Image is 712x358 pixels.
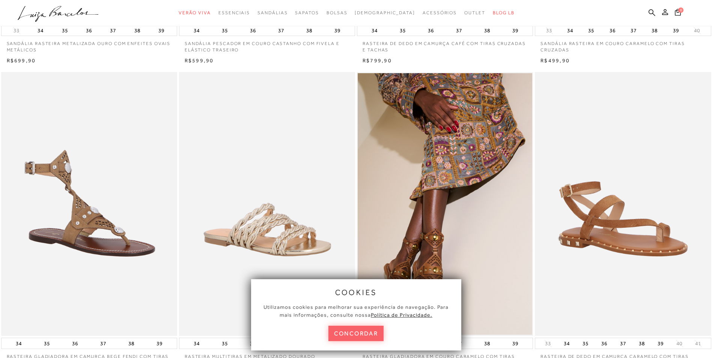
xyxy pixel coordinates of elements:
button: 40 [674,340,685,347]
img: RASTEIRA GLADIADORA EM COURO CARAMELO COM TIRAS LASER E APLIQUES DOURADOS [358,73,532,335]
button: 35 [220,338,230,349]
button: 37 [98,338,108,349]
button: 0 [673,8,683,18]
span: R$599,90 [185,57,214,63]
button: 34 [191,338,202,349]
button: 39 [671,25,681,36]
button: 38 [649,25,660,36]
span: Essenciais [218,10,250,15]
a: RASTEIRA DE DEDO EM CAMURÇA CAFÉ COM TIRAS CRUZADAS E TACHAS [357,36,533,53]
a: SANDÁLIA RASTEIRA EM COURO CARAMELO COM TIRAS CRUZADAS [535,36,711,53]
button: 39 [510,25,521,36]
span: [DEMOGRAPHIC_DATA] [355,10,415,15]
button: 39 [332,25,343,36]
button: 35 [42,338,52,349]
span: R$699,90 [7,57,36,63]
button: 40 [692,27,702,34]
span: Utilizamos cookies para melhorar sua experiência de navegação. Para mais informações, consulte nossa [263,304,449,318]
button: 37 [276,25,286,36]
button: 34 [14,338,24,349]
a: noSubCategoriesText [464,6,485,20]
button: 39 [510,338,521,349]
button: 37 [454,25,464,36]
button: 36 [248,25,258,36]
button: 37 [108,25,118,36]
button: 34 [35,25,46,36]
button: 34 [561,338,572,349]
button: 38 [637,338,647,349]
button: 38 [132,25,143,36]
button: 39 [156,25,167,36]
button: 34 [369,25,380,36]
a: noSubCategoriesText [179,6,211,20]
a: BLOG LB [493,6,515,20]
button: 38 [304,25,315,36]
button: 35 [60,25,70,36]
button: concordar [328,326,384,341]
a: SANDÁLIA RASTEIRA METALIZADA OURO COM ENFEITES OVAIS METÁLICOS [1,36,177,53]
button: 33 [543,340,553,347]
a: SANDÁLIA PESCADOR EM COURO CASTANHO COM FIVELA E ELÁSTICO TRASEIRO [179,36,355,53]
a: Política de Privacidade. [371,312,432,318]
a: noSubCategoriesText [327,6,348,20]
button: 34 [191,25,202,36]
span: Acessórios [423,10,457,15]
button: 38 [482,338,492,349]
button: 36 [84,25,94,36]
span: Sapatos [295,10,319,15]
button: 37 [618,338,628,349]
button: 36 [70,338,80,349]
span: cookies [335,288,377,296]
img: RASTEIRA GLADIADORA EM CAMURÇA BEGE FENDI COM TIRAS LASER E APLIQUES DOURADOS [2,73,176,335]
span: R$499,90 [540,57,570,63]
span: Bolsas [327,10,348,15]
span: Outlet [464,10,485,15]
button: 34 [565,25,575,36]
button: 37 [628,25,639,36]
a: noSubCategoriesText [295,6,319,20]
button: 33 [544,27,554,34]
button: 36 [607,25,618,36]
a: noSubCategoriesText [257,6,288,20]
span: Verão Viva [179,10,211,15]
button: 38 [482,25,492,36]
span: Sandálias [257,10,288,15]
a: noSubCategoriesText [355,6,415,20]
button: 35 [580,338,591,349]
span: R$799,90 [363,57,392,63]
button: 38 [126,338,137,349]
a: noSubCategoriesText [218,6,250,20]
img: RASTEIRA DE DEDO EM CAMURÇA CARAMELO COM TIRAS CRUZADAS E TACHAS [536,73,710,335]
a: noSubCategoriesText [423,6,457,20]
button: 35 [586,25,596,36]
button: 35 [397,25,408,36]
button: 36 [426,25,436,36]
button: 36 [599,338,610,349]
span: BLOG LB [493,10,515,15]
span: 0 [678,8,683,13]
button: 41 [693,340,703,347]
button: 35 [220,25,230,36]
img: RASTEIRA MULTITIRAS EM METALIZADO DOURADO [180,73,354,335]
button: 39 [655,338,666,349]
button: 39 [154,338,165,349]
button: 33 [11,27,22,34]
